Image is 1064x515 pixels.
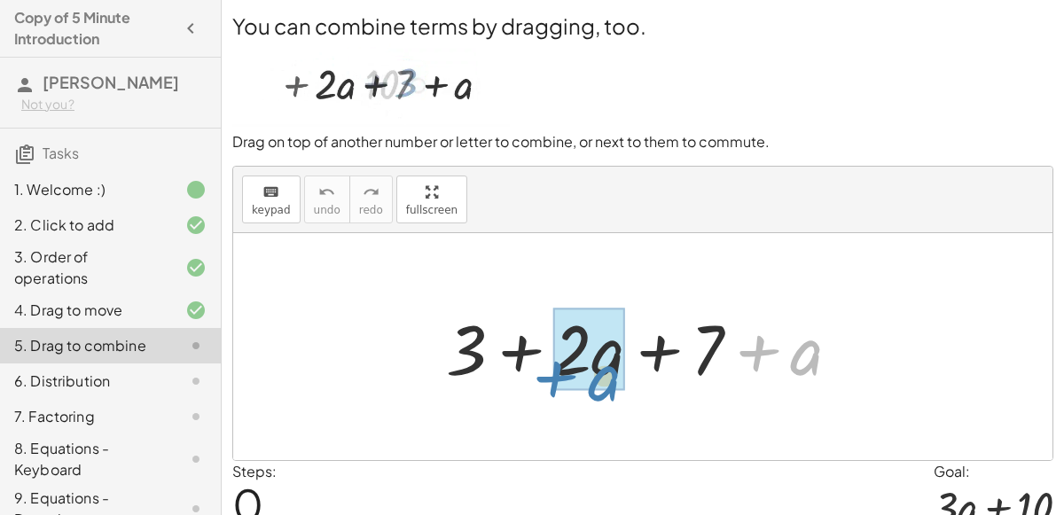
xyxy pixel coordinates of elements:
[14,300,157,321] div: 4. Drag to move
[14,335,157,356] div: 5. Drag to combine
[185,335,207,356] i: Task not started.
[363,182,379,203] i: redo
[185,371,207,392] i: Task not started.
[185,179,207,200] i: Task finished.
[14,371,157,392] div: 6. Distribution
[43,72,179,92] span: [PERSON_NAME]
[185,406,207,427] i: Task not started.
[396,176,467,223] button: fullscreen
[14,406,157,427] div: 7. Factoring
[185,257,207,278] i: Task finished and correct.
[14,246,157,289] div: 3. Order of operations
[318,182,335,203] i: undo
[232,11,1053,41] h2: You can combine terms by dragging, too.
[185,449,207,470] i: Task not started.
[349,176,393,223] button: redoredo
[14,179,157,200] div: 1. Welcome :)
[14,215,157,236] div: 2. Click to add
[314,204,340,216] span: undo
[406,204,458,216] span: fullscreen
[14,7,175,50] h4: Copy of 5 Minute Introduction
[232,41,510,127] img: 2732cd314113cae88e86a0da4ff5faf75a6c1d0334688b807fde28073a48b3bd.webp
[185,215,207,236] i: Task finished and correct.
[359,204,383,216] span: redo
[14,438,157,480] div: 8. Equations - Keyboard
[252,204,291,216] span: keypad
[232,462,277,480] label: Steps:
[304,176,350,223] button: undoundo
[43,144,79,162] span: Tasks
[242,176,301,223] button: keyboardkeypad
[232,132,1053,152] p: Drag on top of another number or letter to combine, or next to them to commute.
[185,300,207,321] i: Task finished and correct.
[21,96,207,113] div: Not you?
[934,461,1053,482] div: Goal:
[262,182,279,203] i: keyboard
